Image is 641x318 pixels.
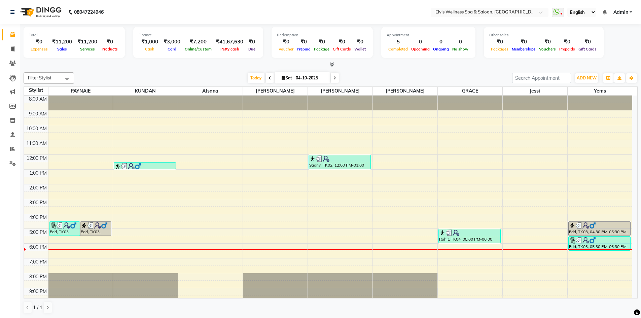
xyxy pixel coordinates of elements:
[166,47,178,51] span: Card
[25,155,48,162] div: 12:00 PM
[277,32,367,38] div: Redemption
[33,304,42,311] span: 1 / 1
[143,47,156,51] span: Cash
[439,229,500,243] div: Rohit, TK04, 05:00 PM-06:00 PM, Massage - Balinese Massage (60 Min)
[577,38,598,46] div: ₹0
[49,222,80,236] div: Edd, TK03, 04:30 PM-05:30 PM, Massage - Swedish Massage (60 Min)
[28,75,51,80] span: Filter Stylist
[353,38,367,46] div: ₹0
[537,47,558,51] span: Vouchers
[28,258,48,266] div: 7:00 PM
[431,38,451,46] div: 0
[503,87,567,95] span: jessi
[569,237,631,250] div: Edd, TK03, 05:30 PM-06:30 PM, Massage - Swedish Massage (60 Min)
[331,47,353,51] span: Gift Cards
[49,38,75,46] div: ₹11,200
[248,73,264,83] span: Today
[48,87,113,95] span: PAYNAIE
[568,87,633,95] span: yems
[409,38,431,46] div: 0
[28,288,48,295] div: 9:00 PM
[387,32,470,38] div: Appointment
[577,47,598,51] span: Gift Cards
[577,75,597,80] span: ADD NEW
[80,222,111,236] div: Edd, TK03, 04:30 PM-05:30 PM, Massage - Deeptisue Massage (60 Min)
[309,155,370,169] div: Saany, TK02, 12:00 PM-01:00 PM, Massage - Swedish Massage (60 Min)
[510,38,537,46] div: ₹0
[25,140,48,147] div: 11:00 AM
[113,87,178,95] span: KUNDAN
[75,38,100,46] div: ₹11,200
[114,163,176,169] div: manish, TK01, 12:30 PM-01:00 PM, L’Oréal / Kérastase Wash - Hairwash, Condi, Blowdry
[451,38,470,46] div: 0
[537,38,558,46] div: ₹0
[294,73,327,83] input: 2025-10-04
[28,229,48,236] div: 5:00 PM
[24,87,48,94] div: Stylist
[28,199,48,206] div: 3:00 PM
[74,3,104,22] b: 08047224946
[28,96,48,103] div: 8:00 AM
[247,47,257,51] span: Due
[29,38,49,46] div: ₹0
[431,47,451,51] span: Ongoing
[387,38,409,46] div: 5
[510,47,537,51] span: Memberships
[219,47,241,51] span: Petty cash
[183,47,213,51] span: Online/Custom
[280,75,294,80] span: Sat
[569,222,631,236] div: Edd, TK03, 04:30 PM-05:30 PM, Massage - Deeptisue Massage (60 Min)
[213,38,246,46] div: ₹41,67,630
[512,73,571,83] input: Search Appointment
[78,47,97,51] span: Services
[29,32,119,38] div: Total
[56,47,69,51] span: Sales
[25,125,48,132] div: 10:00 AM
[28,184,48,191] div: 2:00 PM
[373,87,437,95] span: [PERSON_NAME]
[387,47,409,51] span: Completed
[277,38,295,46] div: ₹0
[489,32,598,38] div: Other sales
[139,38,161,46] div: ₹1,000
[409,47,431,51] span: Upcoming
[558,38,577,46] div: ₹0
[183,38,213,46] div: ₹7,200
[28,214,48,221] div: 4:00 PM
[28,273,48,280] div: 8:00 PM
[558,47,577,51] span: Prepaids
[575,73,598,83] button: ADD NEW
[353,47,367,51] span: Wallet
[295,38,312,46] div: ₹0
[451,47,470,51] span: No show
[139,32,258,38] div: Finance
[489,47,510,51] span: Packages
[489,38,510,46] div: ₹0
[438,87,502,95] span: GRACE
[312,47,331,51] span: Package
[295,47,312,51] span: Prepaid
[312,38,331,46] div: ₹0
[100,47,119,51] span: Products
[277,47,295,51] span: Voucher
[28,110,48,117] div: 9:00 AM
[308,87,372,95] span: [PERSON_NAME]
[29,47,49,51] span: Expenses
[161,38,183,46] div: ₹3,000
[243,87,308,95] span: [PERSON_NAME]
[331,38,353,46] div: ₹0
[178,87,243,95] span: Afsana
[246,38,258,46] div: ₹0
[17,3,63,22] img: logo
[100,38,119,46] div: ₹0
[28,170,48,177] div: 1:00 PM
[28,244,48,251] div: 6:00 PM
[613,9,628,16] span: Admin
